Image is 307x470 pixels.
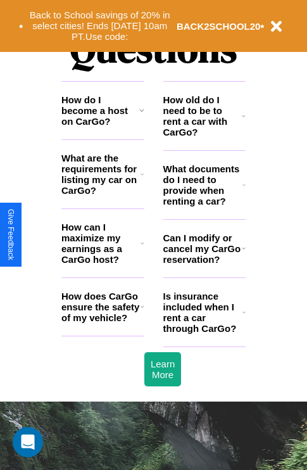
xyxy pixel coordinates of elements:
b: BACK2SCHOOL20 [177,21,261,32]
h3: What documents do I need to provide when renting a car? [163,163,243,206]
div: Give Feedback [6,209,15,260]
button: Learn More [144,352,181,386]
h3: What are the requirements for listing my car on CarGo? [61,153,141,196]
h3: Can I modify or cancel my CarGo reservation? [163,232,242,265]
h3: Is insurance included when I rent a car through CarGo? [163,291,242,334]
h3: How old do I need to be to rent a car with CarGo? [163,94,242,137]
h3: How do I become a host on CarGo? [61,94,139,127]
h3: How does CarGo ensure the safety of my vehicle? [61,291,141,323]
h3: How can I maximize my earnings as a CarGo host? [61,222,141,265]
button: Back to School savings of 20% in select cities! Ends [DATE] 10am PT.Use code: [23,6,177,46]
div: Open Intercom Messenger [13,427,43,457]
